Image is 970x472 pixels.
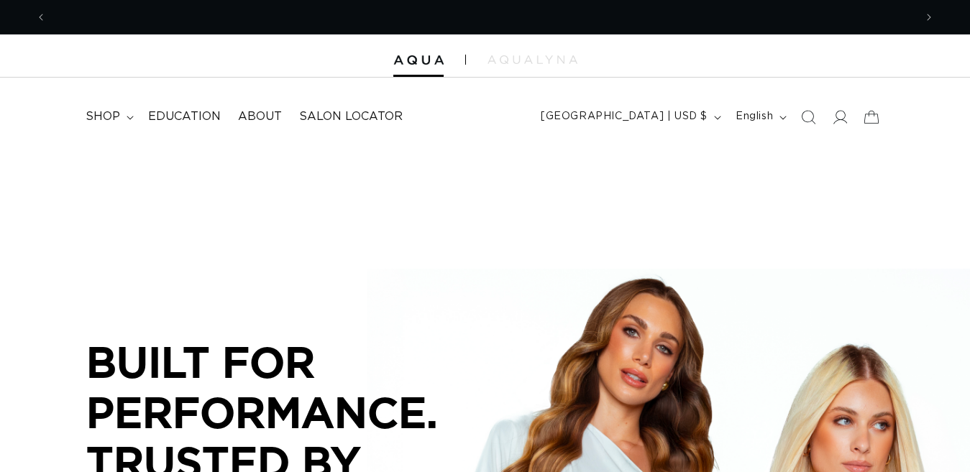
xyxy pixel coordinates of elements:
[139,101,229,133] a: Education
[148,109,221,124] span: Education
[229,101,290,133] a: About
[25,4,57,31] button: Previous announcement
[393,55,444,65] img: Aqua Hair Extensions
[541,109,708,124] span: [GEOGRAPHIC_DATA] | USD $
[736,109,773,124] span: English
[290,101,411,133] a: Salon Locator
[238,109,282,124] span: About
[727,103,792,131] button: English
[913,4,945,31] button: Next announcement
[488,55,577,64] img: aqualyna.com
[77,101,139,133] summary: shop
[532,103,727,131] button: [GEOGRAPHIC_DATA] | USD $
[792,101,824,133] summary: Search
[299,109,403,124] span: Salon Locator
[86,109,120,124] span: shop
